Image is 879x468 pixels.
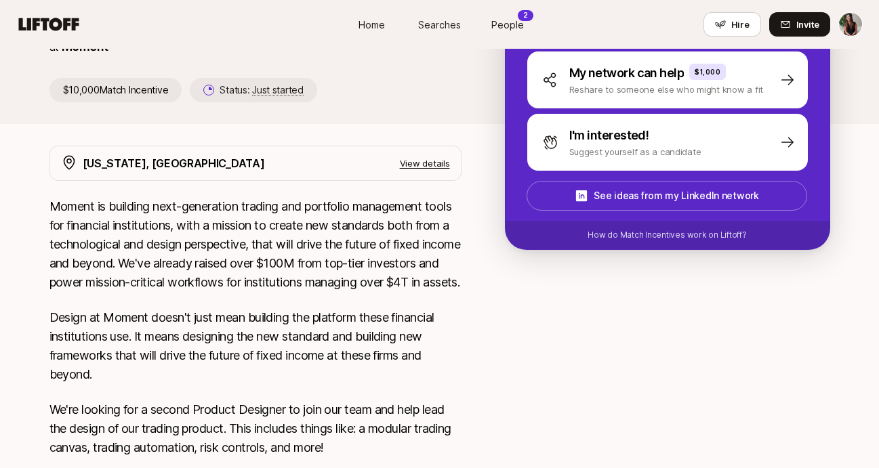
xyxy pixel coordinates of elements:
button: See ideas from my LinkedIn network [527,181,807,211]
p: See ideas from my LinkedIn network [594,188,758,204]
p: 2 [523,10,528,20]
p: Moment is building next-generation trading and portfolio management tools for financial instituti... [49,197,462,292]
a: People2 [474,12,541,37]
button: Invite [769,12,830,37]
span: Just started [252,84,304,96]
span: People [491,18,524,32]
span: Home [359,18,385,32]
p: I'm interested! [569,126,649,145]
button: Ciara Cornette [838,12,863,37]
span: Searches [418,18,461,32]
span: Hire [731,18,750,31]
p: Reshare to someone else who might know a fit [569,83,764,96]
p: $1,000 [695,66,720,77]
p: How do Match Incentives work on Liftoff? [588,229,746,241]
p: View details [400,156,450,170]
a: Home [338,12,406,37]
p: Status: [220,82,303,98]
button: Hire [703,12,761,37]
span: Invite [796,18,819,31]
p: We're looking for a second Product Designer to join our team and help lead the design of our trad... [49,400,462,457]
p: [US_STATE], [GEOGRAPHIC_DATA] [83,154,265,172]
img: Ciara Cornette [839,13,862,36]
p: Suggest yourself as a candidate [569,145,701,158]
a: Searches [406,12,474,37]
p: My network can help [569,64,684,83]
p: $10,000 Match Incentive [49,78,182,102]
p: Design at Moment doesn't just mean building the platform these financial institutions use. It mea... [49,308,462,384]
